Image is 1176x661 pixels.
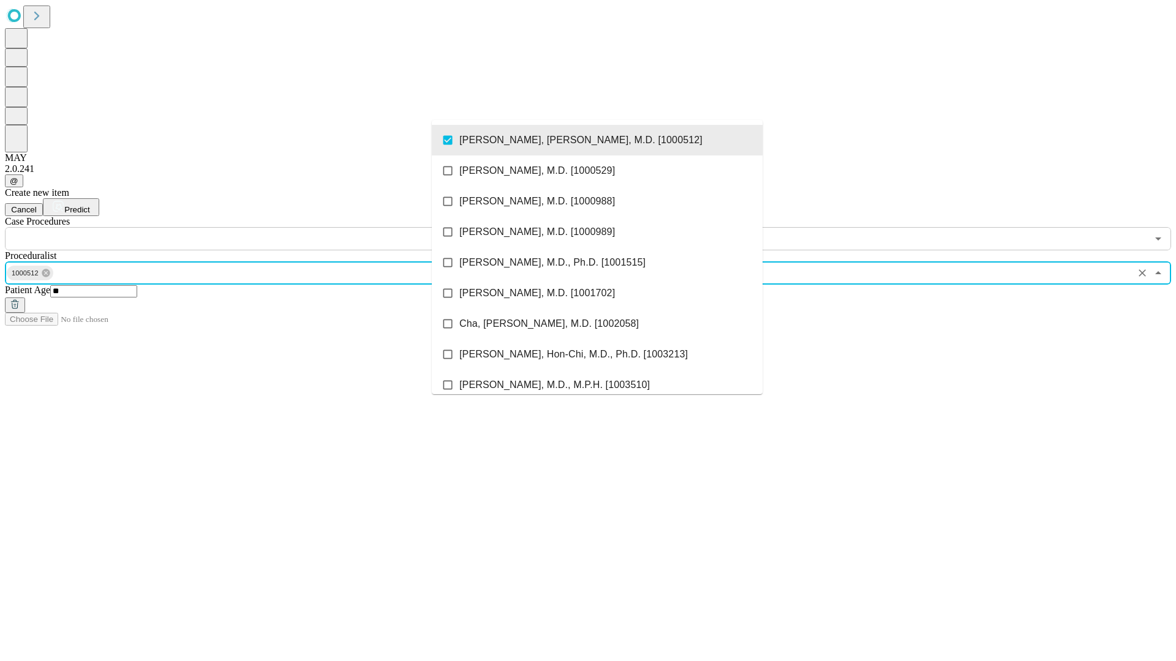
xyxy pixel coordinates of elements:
[5,163,1171,174] div: 2.0.241
[1134,264,1151,282] button: Clear
[7,266,53,280] div: 1000512
[459,163,615,178] span: [PERSON_NAME], M.D. [1000529]
[64,205,89,214] span: Predict
[459,255,646,270] span: [PERSON_NAME], M.D., Ph.D. [1001515]
[10,176,18,185] span: @
[5,250,56,261] span: Proceduralist
[5,174,23,187] button: @
[459,133,703,148] span: [PERSON_NAME], [PERSON_NAME], M.D. [1000512]
[11,205,37,214] span: Cancel
[1150,230,1167,247] button: Open
[459,378,650,392] span: [PERSON_NAME], M.D., M.P.H. [1003510]
[459,194,615,209] span: [PERSON_NAME], M.D. [1000988]
[5,152,1171,163] div: MAY
[459,225,615,239] span: [PERSON_NAME], M.D. [1000989]
[459,316,639,331] span: Cha, [PERSON_NAME], M.D. [1002058]
[43,198,99,216] button: Predict
[459,347,688,362] span: [PERSON_NAME], Hon-Chi, M.D., Ph.D. [1003213]
[1150,264,1167,282] button: Close
[459,286,615,301] span: [PERSON_NAME], M.D. [1001702]
[5,203,43,216] button: Cancel
[5,216,70,226] span: Scheduled Procedure
[5,285,50,295] span: Patient Age
[7,266,43,280] span: 1000512
[5,187,69,198] span: Create new item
